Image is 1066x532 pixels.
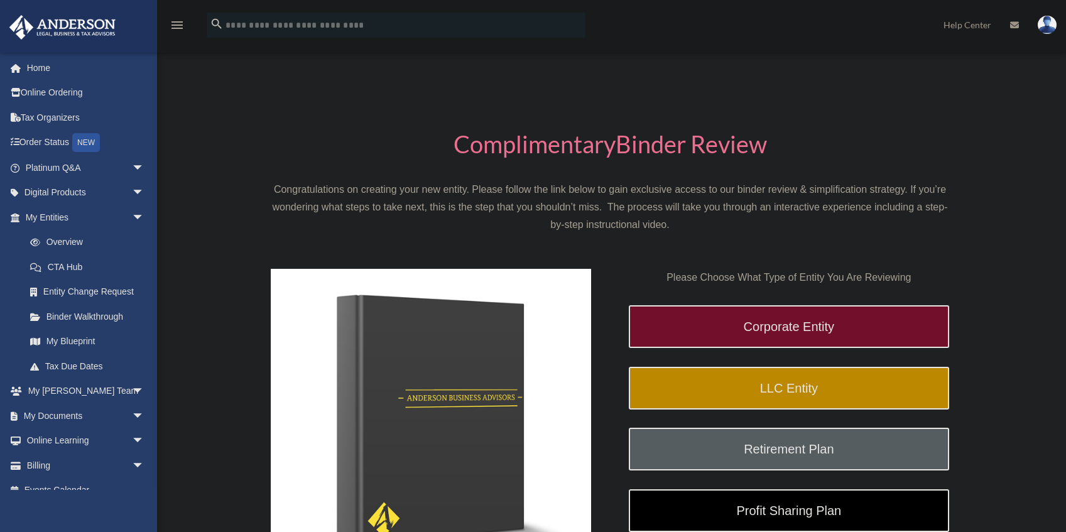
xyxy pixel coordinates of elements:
a: Online Ordering [9,80,163,106]
span: arrow_drop_down [132,379,157,404]
a: Platinum Q&Aarrow_drop_down [9,155,163,180]
span: arrow_drop_down [132,205,157,231]
a: Tax Due Dates [18,354,163,379]
a: Events Calendar [9,478,163,503]
img: User Pic [1038,16,1057,34]
span: arrow_drop_down [132,155,157,181]
span: Binder Review [616,129,767,158]
a: My Documentsarrow_drop_down [9,403,163,428]
a: My [PERSON_NAME] Teamarrow_drop_down [9,379,163,404]
a: Order StatusNEW [9,130,163,156]
a: My Blueprint [18,329,163,354]
span: Complimentary [454,129,616,158]
div: NEW [72,133,100,152]
a: Binder Walkthrough [18,304,157,329]
a: Home [9,55,163,80]
span: arrow_drop_down [132,453,157,479]
a: Digital Productsarrow_drop_down [9,180,163,205]
i: search [210,17,224,31]
a: Tax Organizers [9,105,163,130]
a: Corporate Entity [629,305,949,348]
a: Profit Sharing Plan [629,489,949,532]
a: Online Learningarrow_drop_down [9,428,163,453]
a: menu [170,22,185,33]
a: CTA Hub [18,254,163,280]
span: arrow_drop_down [132,180,157,206]
img: Anderson Advisors Platinum Portal [6,15,119,40]
i: menu [170,18,185,33]
span: arrow_drop_down [132,428,157,454]
p: Please Choose What Type of Entity You Are Reviewing [629,269,949,286]
p: Congratulations on creating your new entity. Please follow the link below to gain exclusive acces... [271,181,949,234]
span: arrow_drop_down [132,403,157,429]
a: My Entitiesarrow_drop_down [9,205,163,230]
a: LLC Entity [629,367,949,410]
a: Retirement Plan [629,428,949,470]
a: Billingarrow_drop_down [9,453,163,478]
a: Overview [18,230,163,255]
a: Entity Change Request [18,280,163,305]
